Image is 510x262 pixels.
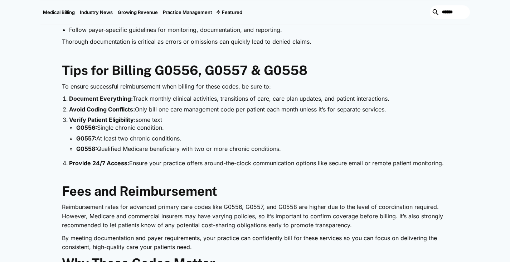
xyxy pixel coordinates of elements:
[222,9,242,15] div: Featured
[62,63,307,78] strong: Tips for Billing G0556, G0557 & G0558
[69,159,448,167] li: Ensure your practice offers around-the-clock communication options like secure email or remote pa...
[62,82,448,91] p: To ensure successful reimbursement when billing for these codes, be sure to:
[69,105,448,113] li: Only bill one care management code per patient each month unless it’s for separate services.
[76,124,448,132] li: Single chronic condition.
[76,135,96,142] strong: G0557:
[40,0,77,24] a: Medical Billing
[215,0,245,24] div: Featured
[62,234,448,252] p: By meeting documentation and payer requirements, your practice can confidently bill for these ser...
[62,171,448,180] p: ‍
[160,0,215,24] a: Practice Management
[76,134,448,142] li: At least two chronic conditions.
[76,124,97,131] strong: G0556:
[77,0,115,24] a: Industry News
[69,159,129,167] strong: Provide 24/7 Access:
[62,37,448,47] p: Thorough documentation is critical as errors or omissions can quickly lead to denied claims.
[62,50,448,59] p: ‍
[69,116,136,123] strong: Verify Patient Eligibility:
[62,184,217,199] strong: Fees and Reimbursement
[76,145,448,153] li: Qualified Medicare beneficiary with two or more chronic conditions.
[62,203,448,230] p: Reimbursement rates for advanced primary care codes like G0556, G0557, and G0558 are higher due t...
[76,145,97,152] strong: G0558:
[69,95,448,103] li: Track monthly clinical activities, transitions of care, care plan updates, and patient interactions.
[115,0,160,24] a: Growing Revenue
[69,26,448,34] li: Follow payer-specific guidelines for monitoring, documentation, and reporting.
[69,95,133,102] strong: Document Everything:
[69,116,448,157] li: some text
[69,106,135,113] strong: Avoid Coding Conflicts:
